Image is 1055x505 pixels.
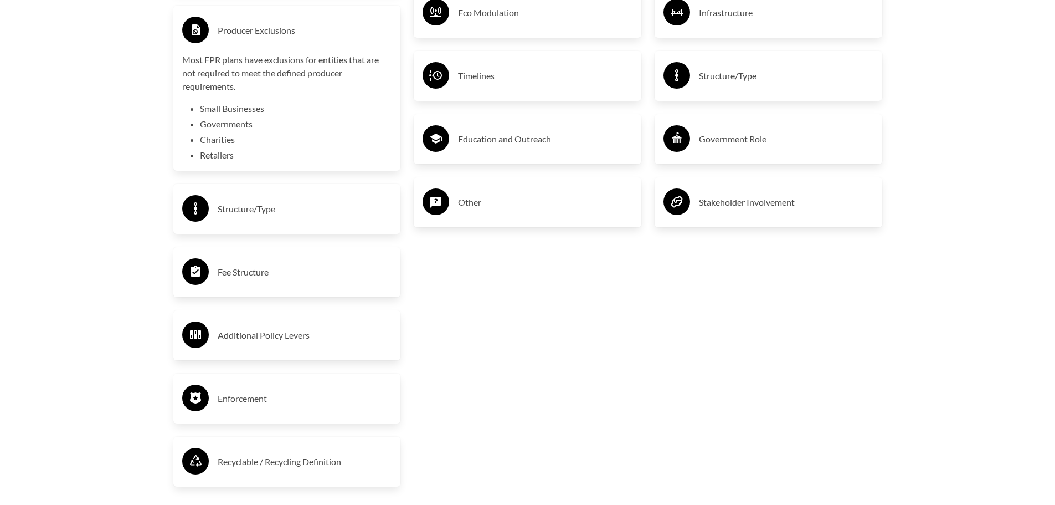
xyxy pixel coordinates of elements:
[699,130,873,148] h3: Government Role
[458,4,632,22] h3: Eco Modulation
[182,53,392,93] p: Most EPR plans have exclusions for entities that are not required to meet the defined producer re...
[218,327,392,344] h3: Additional Policy Levers
[218,453,392,471] h3: Recyclable / Recycling Definition
[458,67,632,85] h3: Timelines
[200,149,392,162] li: Retailers
[200,102,392,115] li: Small Businesses
[218,390,392,407] h3: Enforcement
[699,193,873,211] h3: Stakeholder Involvement
[218,263,392,281] h3: Fee Structure
[699,67,873,85] h3: Structure/Type
[458,130,632,148] h3: Education and Outreach
[218,22,392,39] h3: Producer Exclusions
[699,4,873,22] h3: Infrastructure
[200,118,392,131] li: Governments
[458,193,632,211] h3: Other
[200,133,392,146] li: Charities
[218,200,392,218] h3: Structure/Type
